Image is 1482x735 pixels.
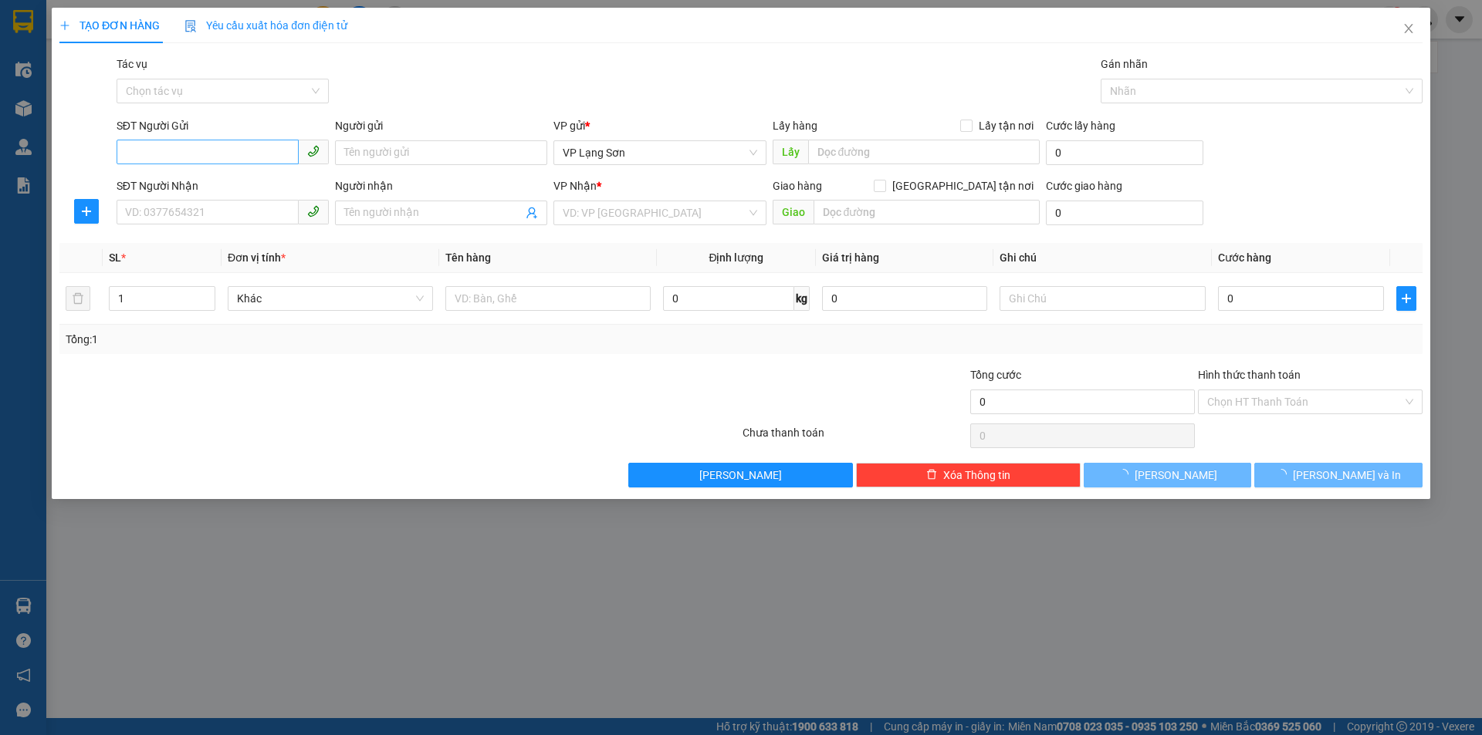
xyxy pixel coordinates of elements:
span: [PERSON_NAME] [700,467,783,484]
span: Xóa Thông tin [943,467,1010,484]
span: VP Nhận [554,180,597,192]
input: Dọc đường [808,140,1040,164]
span: loading [1276,469,1293,480]
span: SL [109,251,121,264]
span: plus [75,205,98,217]
span: Giao [773,200,814,224]
span: Giao hàng [773,180,822,192]
span: user-add [526,207,539,219]
input: VD: Bàn, Ghế [445,286,651,311]
span: Định lượng [709,251,764,264]
span: close [1402,22,1415,35]
span: Đơn vị tính [228,251,286,264]
div: Người gửi [335,117,547,134]
span: Khác [237,287,424,310]
div: VP gửi [554,117,766,134]
label: Gán nhãn [1101,58,1148,70]
span: kg [794,286,810,311]
button: plus [74,199,99,224]
button: [PERSON_NAME] và In [1255,463,1423,487]
span: [PERSON_NAME] và In [1293,467,1401,484]
span: Tổng cước [970,369,1021,381]
span: Lấy tận nơi [973,117,1040,134]
span: Cước hàng [1218,251,1271,264]
button: deleteXóa Thông tin [857,463,1081,487]
input: Cước lấy hàng [1046,140,1203,165]
button: delete [66,286,90,311]
button: [PERSON_NAME] [1084,463,1251,487]
span: [PERSON_NAME] [1135,467,1218,484]
span: Lấy hàng [773,120,817,132]
span: phone [307,145,320,157]
input: Cước giao hàng [1046,201,1203,225]
div: Chưa thanh toán [741,424,969,451]
div: SĐT Người Nhận [117,177,329,194]
label: Hình thức thanh toán [1198,369,1301,381]
span: VP Lạng Sơn [563,141,757,164]
button: [PERSON_NAME] [629,463,854,487]
span: Tên hàng [445,251,491,264]
input: 0 [822,286,988,311]
label: Cước lấy hàng [1046,120,1115,132]
span: Lấy [773,140,808,164]
div: Tổng: 1 [66,331,572,348]
input: Dọc đường [814,200,1040,224]
span: Giá trị hàng [822,251,879,264]
span: plus [1397,292,1416,305]
span: delete [926,469,937,481]
div: SĐT Người Gửi [117,117,329,134]
span: loading [1118,469,1135,480]
div: Người nhận [335,177,547,194]
span: Yêu cầu xuất hóa đơn điện tử [184,19,347,32]
span: TẠO ĐƠN HÀNG [59,19,160,32]
button: plus [1396,286,1416,311]
label: Cước giao hàng [1046,180,1122,192]
th: Ghi chú [994,243,1212,273]
span: [GEOGRAPHIC_DATA] tận nơi [886,177,1040,194]
input: Ghi Chú [1000,286,1206,311]
span: plus [59,20,70,31]
img: icon [184,20,197,32]
label: Tác vụ [117,58,147,70]
span: phone [307,205,320,217]
button: Close [1387,8,1430,51]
